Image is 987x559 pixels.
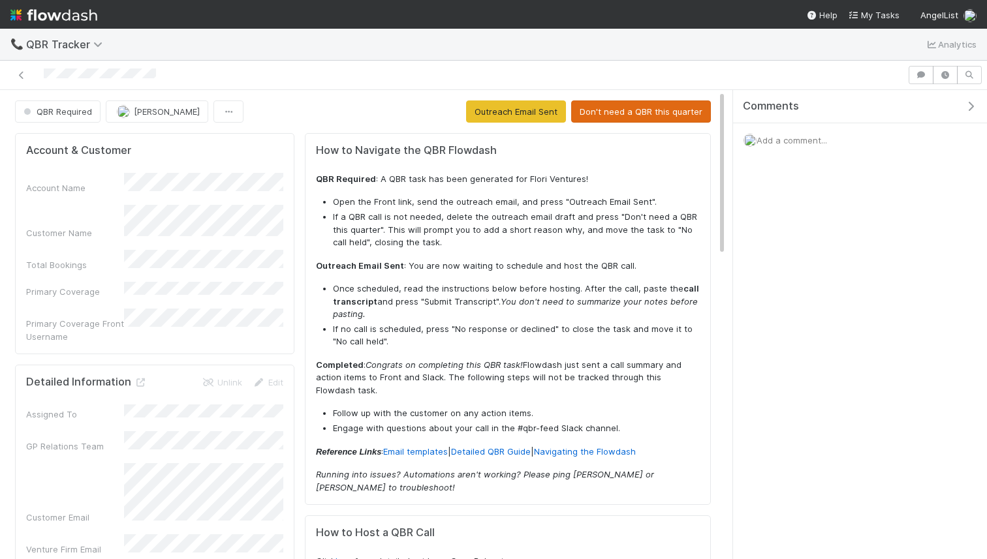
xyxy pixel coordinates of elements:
div: Account Name [26,181,124,194]
li: Follow up with the customer on any action items. [333,407,700,420]
a: Unlink [202,377,242,387]
div: Customer Email [26,511,124,524]
span: 📞 [10,38,23,50]
div: Primary Coverage [26,285,124,298]
a: Detailed QBR Guide [451,446,531,457]
p: : You are now waiting to schedule and host the QBR call. [316,260,700,273]
a: Analytics [925,37,977,52]
em: Running into issues? Automations aren't working? Please ping [PERSON_NAME] or [PERSON_NAME] to tr... [316,469,654,492]
p: : Flowdash just sent a call summary and action items to Front and Slack. The following steps will... [316,359,700,397]
button: Outreach Email Sent [466,100,566,123]
div: Customer Name [26,226,124,239]
span: Comments [743,100,799,113]
img: avatar_d2b43477-63dc-4e62-be5b-6fdd450c05a1.png [117,105,130,118]
span: QBR Required [21,106,92,117]
span: My Tasks [848,10,900,20]
h5: How to Host a QBR Call [316,526,700,539]
p: : A QBR task has been generated for Flori Ventures! [316,173,700,186]
span: AngelList [920,10,958,20]
li: Open the Front link, send the outreach email, and press "Outreach Email Sent". [333,196,700,209]
img: avatar_d2b43477-63dc-4e62-be5b-6fdd450c05a1.png [744,134,757,147]
em: You don't need to summarize your notes before pasting. [333,296,698,320]
strong: QBR Required [316,174,376,184]
strong: call transcript [333,283,699,307]
h5: Detailed Information [26,376,147,389]
span: Add a comment... [757,135,827,145]
span: [PERSON_NAME] [134,106,200,117]
button: QBR Required [15,100,101,123]
div: Primary Coverage Front Username [26,317,124,343]
a: My Tasks [848,8,900,22]
strong: Outreach Email Sent [316,260,404,271]
strong: Reference Links [316,447,381,457]
div: Venture Firm Email [26,543,124,556]
strong: Completed [316,359,364,370]
div: Assigned To [26,408,124,421]
img: avatar_d2b43477-63dc-4e62-be5b-6fdd450c05a1.png [963,9,977,22]
h5: How to Navigate the QBR Flowdash [316,144,700,157]
li: If a QBR call is not needed, delete the outreach email draft and press "Don't need a QBR this qua... [333,211,700,249]
a: Navigating the Flowdash [534,446,636,457]
h5: Account & Customer [26,144,131,157]
button: [PERSON_NAME] [106,100,208,123]
div: Total Bookings [26,258,124,271]
li: Engage with questions about your call in the #qbr-feed Slack channel. [333,422,700,435]
img: logo-inverted-e16ddd16eac7371096b0.svg [10,4,97,26]
a: Edit [253,377,283,387]
span: QBR Tracker [26,38,109,51]
li: If no call is scheduled, press "No response or declined" to close the task and move it to "No cal... [333,323,700,348]
li: Once scheduled, read the instructions below before hosting. After the call, paste the and press "... [333,282,700,321]
div: GP Relations Team [26,440,124,453]
p: : | | [316,446,700,459]
a: Email templates [383,446,448,457]
em: Congrats on completing this QBR task! [366,359,523,370]
button: Don't need a QBR this quarter [571,100,711,123]
div: Help [806,8,838,22]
